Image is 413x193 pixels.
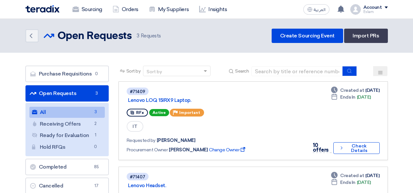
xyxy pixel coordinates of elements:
a: Sourcing [67,2,107,17]
a: All [29,107,105,118]
a: Insights [194,2,232,17]
span: Requests [137,32,161,40]
span: Search [235,68,249,75]
span: Important [179,110,200,115]
a: Purchase Requisitions0 [25,66,109,82]
span: Ends In [340,179,356,186]
span: RFx [136,110,144,115]
a: Lenovo LOQ 15IRX9 Laptop. [128,97,291,103]
a: Completed85 [25,159,109,175]
span: 1 [92,132,100,139]
a: Create Sourcing Event [272,29,343,43]
span: [PERSON_NAME] [157,137,196,144]
span: 17 [93,183,101,189]
div: Account [363,5,382,10]
div: [DATE] [331,94,371,101]
span: Active [149,109,169,116]
div: Eslam [363,10,388,14]
span: Created at [340,87,364,94]
span: Procurement Owner [127,146,168,153]
span: 3 [137,33,139,39]
div: Sort by [147,68,162,75]
span: Change Owner [209,146,246,153]
span: Requested by [127,137,155,144]
img: profile_test.png [350,4,361,15]
span: 3 [93,90,101,97]
div: #71409 [130,90,145,94]
span: Created at [340,172,364,179]
a: Ready for Evaluation [29,130,105,141]
span: 2 [92,120,100,127]
span: [PERSON_NAME] [169,146,208,153]
h2: Open Requests [57,30,132,43]
div: #71407 [130,175,145,179]
a: Receiving Offers [29,118,105,130]
img: Teradix logo [25,5,59,13]
span: العربية [314,7,326,12]
span: Ends In [340,94,356,101]
a: My Suppliers [144,2,194,17]
div: [DATE] [331,179,371,186]
div: [DATE] [331,172,379,179]
span: IT [127,121,143,132]
button: Check Details [333,142,379,154]
a: Open Requests3 [25,85,109,102]
span: Sort by [126,68,141,75]
a: Import PRs [344,29,388,43]
a: Orders [107,2,144,17]
span: 0 [93,71,101,77]
input: Search by title or reference number [251,66,343,76]
a: Lenovo Headset. [128,183,291,188]
a: Hold RFQs [29,142,105,153]
span: 10 offers [313,142,329,153]
span: 3 [92,109,100,116]
button: العربية [303,4,329,15]
div: [DATE] [331,87,379,94]
span: 85 [93,164,101,170]
span: 0 [92,144,100,150]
